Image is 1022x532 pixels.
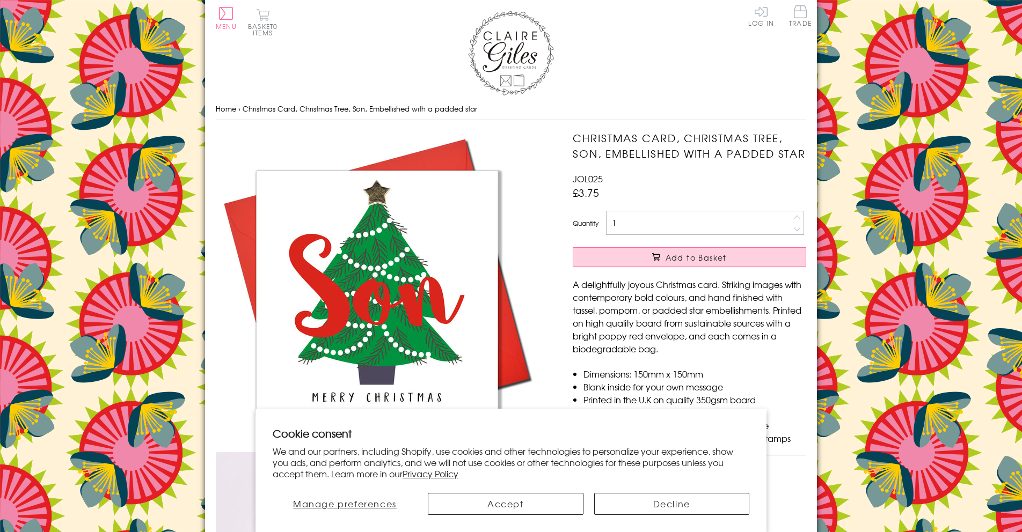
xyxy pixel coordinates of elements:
p: A delightfully joyous Christmas card. Striking images with contemporary bold colours, and hand fi... [573,278,806,355]
img: Christmas Card, Christmas Tree, Son, Embellished with a padded star [216,130,538,452]
span: Christmas Card, Christmas Tree, Son, Embellished with a padded star [243,104,477,114]
span: 0 items [253,21,278,38]
a: Trade [789,5,812,28]
img: Claire Giles Greetings Cards [468,11,554,95]
a: Home [216,104,236,114]
span: £3.75 [573,185,599,200]
span: Trade [789,5,812,26]
h2: Cookie consent [273,426,749,441]
p: We and our partners, including Shopify, use cookies and other technologies to personalize your ex... [273,446,749,479]
h1: Christmas Card, Christmas Tree, Son, Embellished with a padded star [573,130,806,161]
label: Quantity [573,218,598,228]
a: Log In [748,5,774,26]
button: Decline [594,493,750,515]
button: Add to Basket [573,247,806,267]
button: Accept [428,493,583,515]
span: JOL025 [573,172,603,185]
span: Add to Basket [666,252,727,263]
li: Dimensions: 150mm x 150mm [583,367,806,380]
button: Basket0 items [248,9,278,36]
li: Comes wrapped in Compostable bag [583,406,806,419]
span: Menu [216,21,237,31]
span: › [238,104,240,114]
a: Privacy Policy [403,467,458,480]
button: Manage preferences [273,493,417,515]
button: Menu [216,7,237,29]
li: Blank inside for your own message [583,380,806,393]
li: Printed in the U.K on quality 350gsm board [583,393,806,406]
span: Manage preferences [293,497,397,510]
nav: breadcrumbs [216,98,806,120]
